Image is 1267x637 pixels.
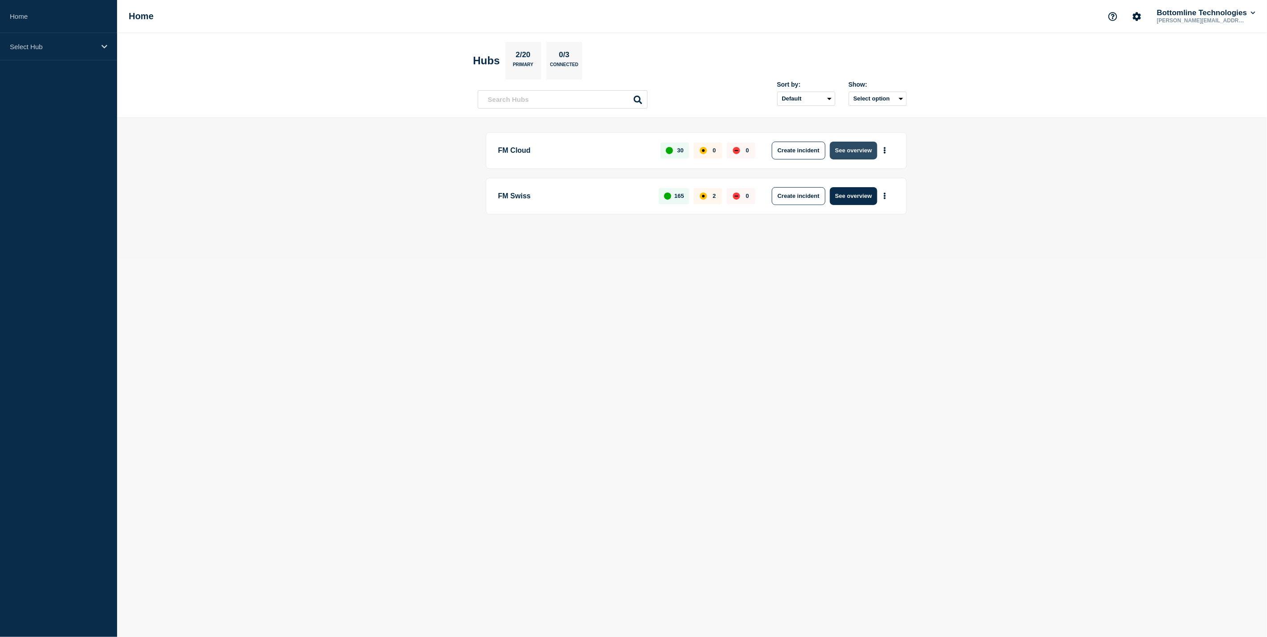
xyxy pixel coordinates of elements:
[713,147,716,154] p: 0
[879,188,891,204] button: More actions
[733,193,740,200] div: down
[512,50,534,62] p: 2/20
[746,147,749,154] p: 0
[1155,17,1248,24] p: [PERSON_NAME][EMAIL_ADDRESS][PERSON_NAME][DOMAIN_NAME]
[733,147,740,154] div: down
[10,43,96,50] p: Select Hub
[478,90,648,109] input: Search Hubs
[498,187,649,205] p: FM Swiss
[777,92,835,106] select: Sort by
[473,54,500,67] h2: Hubs
[713,193,716,199] p: 2
[498,142,651,159] p: FM Cloud
[1155,8,1257,17] button: Bottomline Technologies
[777,81,835,88] div: Sort by:
[772,187,825,205] button: Create incident
[849,81,907,88] div: Show:
[772,142,825,159] button: Create incident
[677,147,683,154] p: 30
[674,193,684,199] p: 165
[1103,7,1122,26] button: Support
[129,11,154,21] h1: Home
[700,147,707,154] div: affected
[830,187,877,205] button: See overview
[879,142,891,159] button: More actions
[849,92,907,106] button: Select option
[550,62,578,71] p: Connected
[556,50,573,62] p: 0/3
[666,147,673,154] div: up
[1128,7,1146,26] button: Account settings
[830,142,877,159] button: See overview
[746,193,749,199] p: 0
[700,193,707,200] div: affected
[513,62,534,71] p: Primary
[664,193,671,200] div: up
